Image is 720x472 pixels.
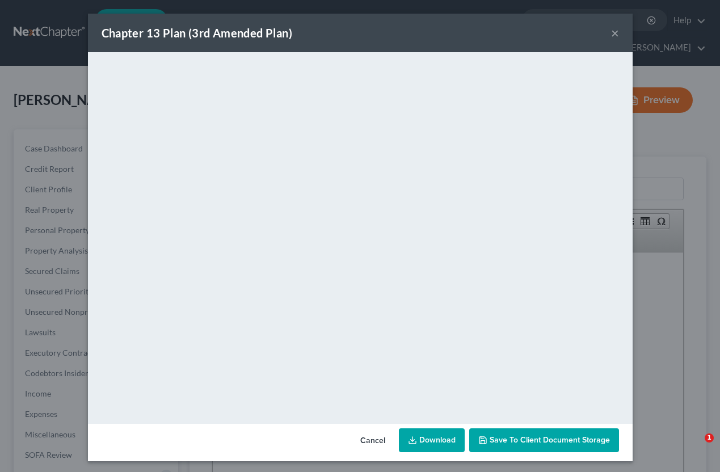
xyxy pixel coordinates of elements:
[88,52,633,421] iframe: <object ng-attr-data='[URL][DOMAIN_NAME]' type='application/pdf' width='100%' height='650px'></ob...
[705,433,714,442] span: 1
[351,429,394,452] button: Cancel
[490,435,610,445] span: Save to Client Document Storage
[399,428,465,452] a: Download
[681,433,709,461] iframe: Intercom live chat
[469,428,619,452] button: Save to Client Document Storage
[102,25,293,41] div: Chapter 13 Plan (3rd Amended Plan)
[611,26,619,40] button: ×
